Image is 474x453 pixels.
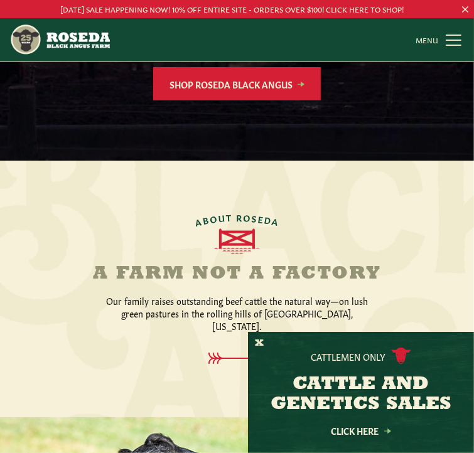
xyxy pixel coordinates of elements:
[271,215,281,228] span: A
[9,18,465,61] nav: Main Navigation
[153,67,321,100] a: Shop Roseda Black Angus
[264,375,458,415] h3: CATTLE AND GENETICS SALES
[9,23,110,56] img: https://roseda.com/wp-content/uploads/2021/05/roseda-25-header.png
[304,427,417,435] a: Click Here
[105,294,369,332] p: Our family raises outstanding beef cattle the natural way—on lush green pastures in the rolling h...
[93,264,381,284] h2: A Farm Not a Factory
[193,211,281,228] div: ABOUT ROSEDA
[24,3,441,16] p: [DATE] SALE HAPPENING NOW! 10% OFF ENTIRE SITE - ORDERS OVER $100! CLICK HERE TO SHOP!
[250,211,258,225] span: S
[263,213,272,227] span: D
[217,211,226,225] span: U
[242,211,251,224] span: O
[208,212,218,226] span: O
[255,337,264,350] button: X
[225,211,232,223] span: T
[257,212,265,225] span: E
[416,33,438,46] span: MENU
[193,215,203,228] span: A
[235,211,242,223] span: R
[201,213,210,227] span: B
[311,350,386,363] p: Cattlemen Only
[391,348,411,365] img: cattle-icon.svg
